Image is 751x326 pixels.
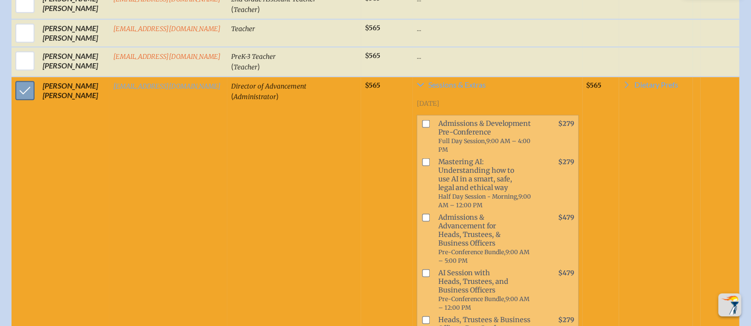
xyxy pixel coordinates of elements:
td: [PERSON_NAME] [PERSON_NAME] [39,19,109,47]
span: 9:00 AM – 12:00 PM [438,295,529,311]
a: [EMAIL_ADDRESS][DOMAIN_NAME] [113,53,221,61]
span: Teacher [234,63,258,71]
span: ) [258,4,260,13]
span: $565 [365,81,380,90]
a: [EMAIL_ADDRESS][DOMAIN_NAME] [113,82,221,90]
span: ) [258,62,260,71]
a: Sessions & Extras [417,81,579,92]
span: Sessions & Extras [428,81,486,89]
p: ... [417,23,579,33]
span: ( [231,62,234,71]
a: [EMAIL_ADDRESS][DOMAIN_NAME] [113,25,221,33]
span: ( [231,4,234,13]
span: Dietary Prefs [634,81,678,89]
a: Dietary Prefs [623,81,678,92]
span: $279 [559,316,575,324]
span: Admissions & Advancement for Heads, Trustees, & Business Officers [434,211,536,267]
span: PreK-3 Teacher [231,53,276,61]
span: Teacher [231,25,255,33]
span: [DATE] [417,100,439,108]
img: To the top [720,295,739,315]
span: Mastering AI: Understanding how to use AI in a smart, safe, legal and ethical way [434,156,536,211]
span: $565 [365,52,380,60]
span: Half Day Session - Morning, [438,193,518,200]
span: $279 [559,120,575,128]
span: 9:00 AM – 5:00 PM [438,248,529,264]
span: Full Day Session, [438,137,486,145]
span: AI Session with Heads, Trustees, and Business Officers [434,267,536,314]
span: Teacher [234,6,258,14]
span: $565 [365,24,380,32]
button: Scroll Top [718,293,741,316]
span: $479 [559,214,575,222]
span: $479 [559,269,575,277]
p: ... [417,51,579,61]
span: ( [231,91,234,101]
span: ) [276,91,279,101]
span: Administrator [234,93,276,101]
span: $279 [559,158,575,166]
span: Admissions & Development Pre-Conference [434,117,536,156]
span: Director of Advancement [231,82,306,90]
span: $565 [587,81,602,90]
span: Pre-Conference Bundle, [438,248,505,256]
span: Pre-Conference Bundle, [438,295,505,303]
td: [PERSON_NAME] [PERSON_NAME] [39,47,109,77]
